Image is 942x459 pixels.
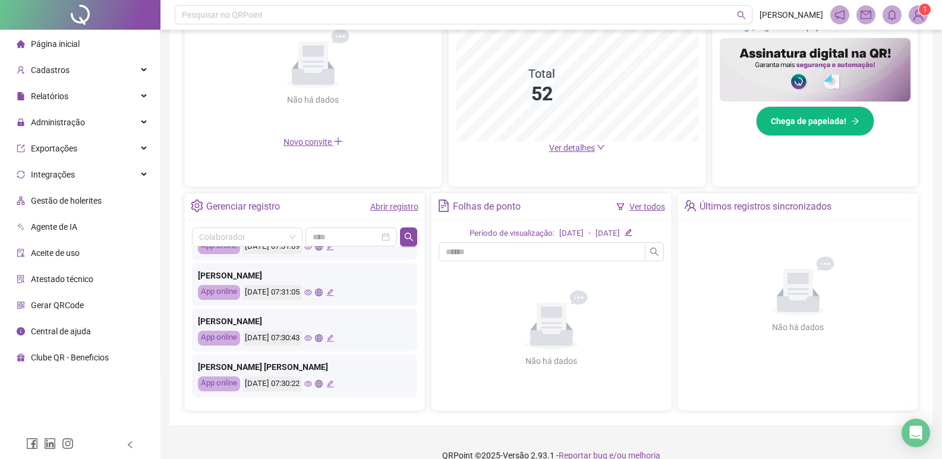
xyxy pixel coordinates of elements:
[126,441,134,449] span: left
[17,92,25,100] span: file
[559,227,584,240] div: [DATE]
[17,327,25,335] span: info-circle
[31,300,84,310] span: Gerar QRCode
[31,353,109,362] span: Clube QR - Beneficios
[31,91,68,101] span: Relatórios
[756,106,874,136] button: Chega de papelada!
[31,39,80,49] span: Página inicial
[17,118,25,126] span: lock
[720,38,911,102] img: banner%2F02c71560-61a6-44d4-94b9-c8ab97240462.png
[616,202,625,211] span: filter
[31,274,93,284] span: Atestado técnico
[497,354,606,368] div: Não há dados
[26,438,38,449] span: facebook
[453,197,521,217] div: Folhas de ponto
[198,285,240,300] div: App online
[31,222,77,232] span: Agente de IA
[404,232,414,242] span: search
[304,289,312,296] span: eye
[198,269,411,282] div: [PERSON_NAME]
[17,170,25,179] span: sync
[909,6,927,24] img: 93960
[31,65,70,75] span: Cadastros
[198,239,240,254] div: App online
[31,327,91,336] span: Central de ajuda
[31,196,102,205] span: Gestão de holerites
[326,380,334,388] span: edit
[17,249,25,257] span: audit
[596,227,620,240] div: [DATE]
[283,137,343,147] span: Novo convite
[17,275,25,283] span: solution
[737,11,746,20] span: search
[17,353,25,362] span: gift
[923,5,927,14] span: 1
[549,143,605,153] a: Ver detalhes down
[919,4,931,15] sup: Atualize o seu contato no menu Meus Dados
[315,243,323,251] span: global
[198,331,240,346] div: App online
[259,93,368,106] div: Não há dados
[629,202,665,211] a: Ver todos
[44,438,56,449] span: linkedin
[887,10,897,20] span: bell
[326,334,334,342] span: edit
[597,143,605,151] span: down
[326,243,334,251] span: edit
[315,334,323,342] span: global
[31,170,75,179] span: Integrações
[743,321,853,334] div: Não há dados
[304,380,312,388] span: eye
[17,197,25,205] span: apartment
[861,10,871,20] span: mail
[31,144,77,153] span: Exportações
[198,360,411,373] div: [PERSON_NAME] [PERSON_NAME]
[191,200,203,212] span: setting
[760,8,823,21] span: [PERSON_NAME]
[625,229,632,236] span: edit
[315,289,323,296] span: global
[470,227,555,240] div: Período de visualização:
[243,376,301,391] div: [DATE] 07:30:22
[243,239,301,254] div: [DATE] 07:31:09
[851,117,859,125] span: arrow-right
[684,200,697,212] span: team
[333,137,343,146] span: plus
[650,247,659,257] span: search
[437,200,450,212] span: file-text
[834,10,845,20] span: notification
[700,197,831,217] div: Últimos registros sincronizados
[771,115,846,128] span: Chega de papelada!
[304,243,312,251] span: eye
[304,334,312,342] span: eye
[243,331,301,346] div: [DATE] 07:30:43
[31,248,80,258] span: Aceite de uso
[17,40,25,48] span: home
[549,143,595,153] span: Ver detalhes
[17,301,25,309] span: qrcode
[198,315,411,328] div: [PERSON_NAME]
[370,202,418,211] a: Abrir registro
[62,438,74,449] span: instagram
[206,197,280,217] div: Gerenciar registro
[326,289,334,296] span: edit
[17,66,25,74] span: user-add
[31,118,85,127] span: Administração
[315,380,323,388] span: global
[17,144,25,153] span: export
[243,285,301,300] div: [DATE] 07:31:05
[588,227,591,240] div: -
[902,419,930,447] div: Open Intercom Messenger
[198,376,240,391] div: App online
